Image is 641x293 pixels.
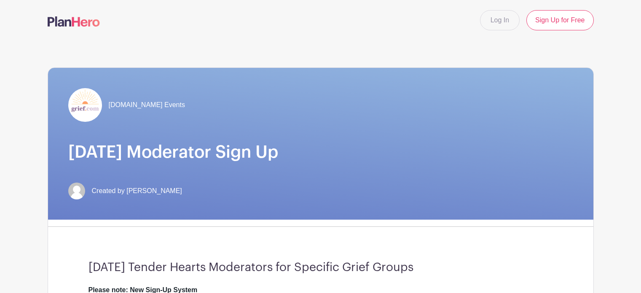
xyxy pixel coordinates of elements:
[48,16,100,27] img: logo-507f7623f17ff9eddc593b1ce0a138ce2505c220e1c5a4e2b4648c50719b7d32.svg
[89,261,553,275] h3: [DATE] Tender Hearts Moderators for Specific Grief Groups
[68,183,85,199] img: default-ce2991bfa6775e67f084385cd625a349d9dcbb7a52a09fb2fda1e96e2d18dcdb.png
[109,100,185,110] span: [DOMAIN_NAME] Events
[68,88,102,122] img: grief-logo-planhero.png
[480,10,520,30] a: Log In
[92,186,182,196] span: Created by [PERSON_NAME]
[526,10,593,30] a: Sign Up for Free
[68,142,573,162] h1: [DATE] Moderator Sign Up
